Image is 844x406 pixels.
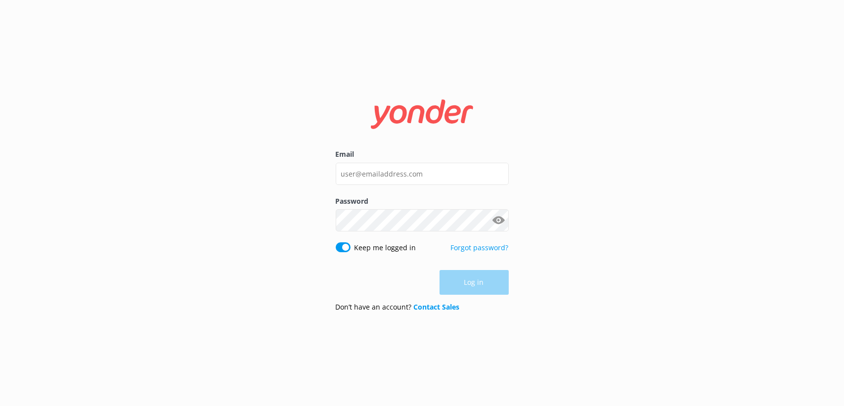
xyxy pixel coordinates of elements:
[336,149,509,160] label: Email
[489,211,509,230] button: Show password
[336,302,460,313] p: Don’t have an account?
[355,242,416,253] label: Keep me logged in
[336,163,509,185] input: user@emailaddress.com
[336,196,509,207] label: Password
[414,302,460,312] a: Contact Sales
[451,243,509,252] a: Forgot password?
